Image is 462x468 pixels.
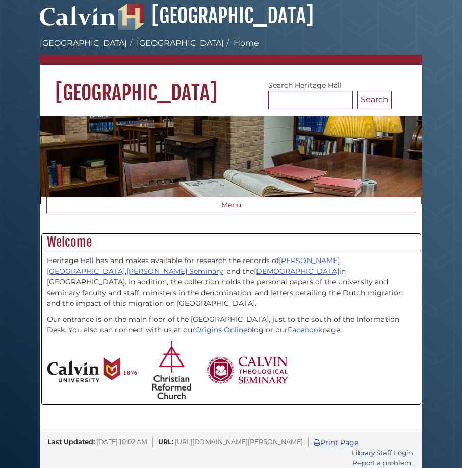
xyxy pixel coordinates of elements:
[126,267,223,276] a: [PERSON_NAME] Seminary
[352,459,413,467] a: Report a problem.
[47,438,95,446] span: Last Updated:
[175,438,303,446] span: [URL][DOMAIN_NAME][PERSON_NAME]
[40,16,116,25] a: Calvin University
[314,438,358,447] a: Print Page
[42,234,421,250] h2: Welcome
[118,4,144,30] img: Hekman Library Logo
[314,439,320,446] i: Print Page
[206,356,289,384] img: Calvin Theological Seminary
[152,341,191,399] img: Christian Reformed Church
[96,438,147,446] span: [DATE] 10:02 AM
[40,1,116,30] img: Calvin
[118,3,314,29] a: [GEOGRAPHIC_DATA]
[137,38,224,48] a: [GEOGRAPHIC_DATA]
[254,267,339,276] a: [DEMOGRAPHIC_DATA]
[47,255,416,309] p: Heritage Hall has and makes available for research the records of , , and the in [GEOGRAPHIC_DATA...
[195,325,247,334] a: Origins Online
[288,325,322,334] a: Facebook
[40,65,422,106] h1: [GEOGRAPHIC_DATA]
[224,37,259,49] li: Home
[158,438,173,446] span: URL:
[47,314,416,335] p: Our entrance is on the main floor of the [GEOGRAPHIC_DATA], just to the south of the Information ...
[40,37,422,65] nav: breadcrumb
[357,91,392,109] button: Search
[47,357,137,383] img: Calvin University
[40,38,127,48] a: [GEOGRAPHIC_DATA]
[352,449,413,457] a: Library Staff Login
[46,197,416,213] button: Menu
